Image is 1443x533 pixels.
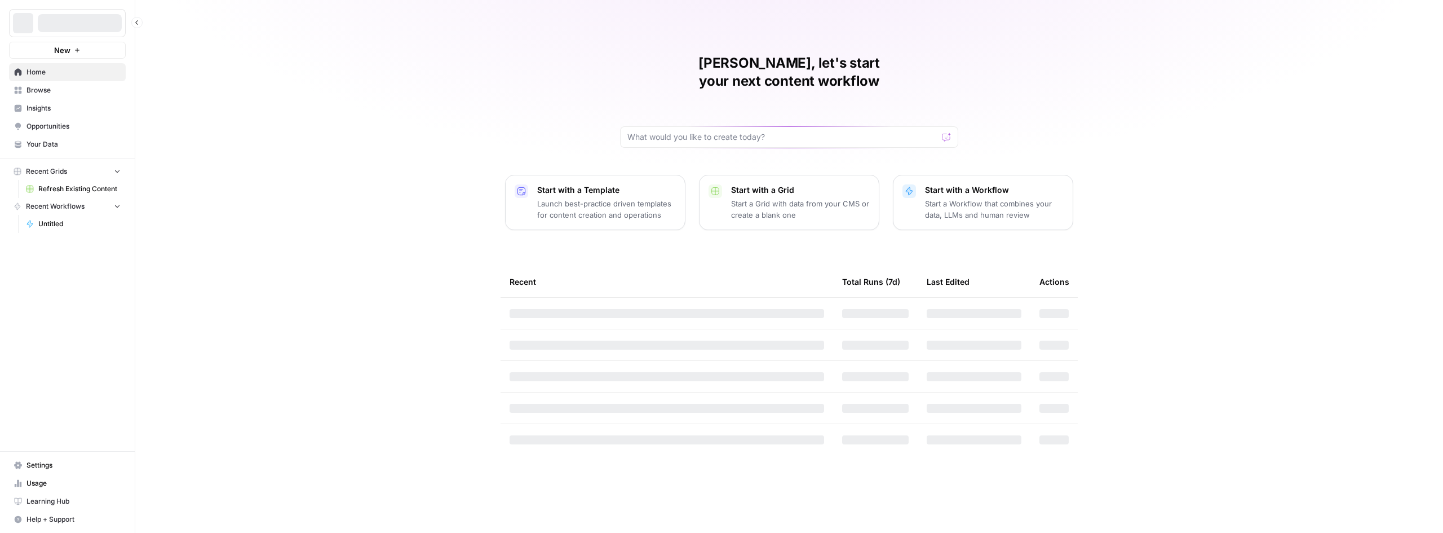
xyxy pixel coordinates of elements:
[893,175,1073,230] button: Start with a WorkflowStart a Workflow that combines your data, LLMs and human review
[26,478,121,488] span: Usage
[505,175,685,230] button: Start with a TemplateLaunch best-practice driven templates for content creation and operations
[38,184,121,194] span: Refresh Existing Content
[9,492,126,510] a: Learning Hub
[9,474,126,492] a: Usage
[26,121,121,131] span: Opportunities
[26,67,121,77] span: Home
[620,54,958,90] h1: [PERSON_NAME], let's start your next content workflow
[38,219,121,229] span: Untitled
[842,266,900,297] div: Total Runs (7d)
[9,117,126,135] a: Opportunities
[9,42,126,59] button: New
[26,201,85,212] span: Recent Workflows
[9,198,126,215] button: Recent Workflows
[9,99,126,117] a: Insights
[26,85,121,95] span: Browse
[9,456,126,474] a: Settings
[26,139,121,149] span: Your Data
[9,135,126,153] a: Your Data
[9,163,126,180] button: Recent Grids
[9,510,126,528] button: Help + Support
[26,496,121,506] span: Learning Hub
[731,184,870,196] p: Start with a Grid
[21,215,126,233] a: Untitled
[627,131,937,143] input: What would you like to create today?
[54,45,70,56] span: New
[537,198,676,221] p: Launch best-practice driven templates for content creation and operations
[731,198,870,221] p: Start a Grid with data from your CMS or create a blank one
[9,63,126,81] a: Home
[925,198,1064,221] p: Start a Workflow that combines your data, LLMs and human review
[26,460,121,470] span: Settings
[927,266,970,297] div: Last Edited
[26,514,121,525] span: Help + Support
[26,103,121,113] span: Insights
[699,175,879,230] button: Start with a GridStart a Grid with data from your CMS or create a blank one
[510,266,824,297] div: Recent
[9,81,126,99] a: Browse
[537,184,676,196] p: Start with a Template
[26,166,67,177] span: Recent Grids
[21,180,126,198] a: Refresh Existing Content
[1039,266,1069,297] div: Actions
[925,184,1064,196] p: Start with a Workflow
